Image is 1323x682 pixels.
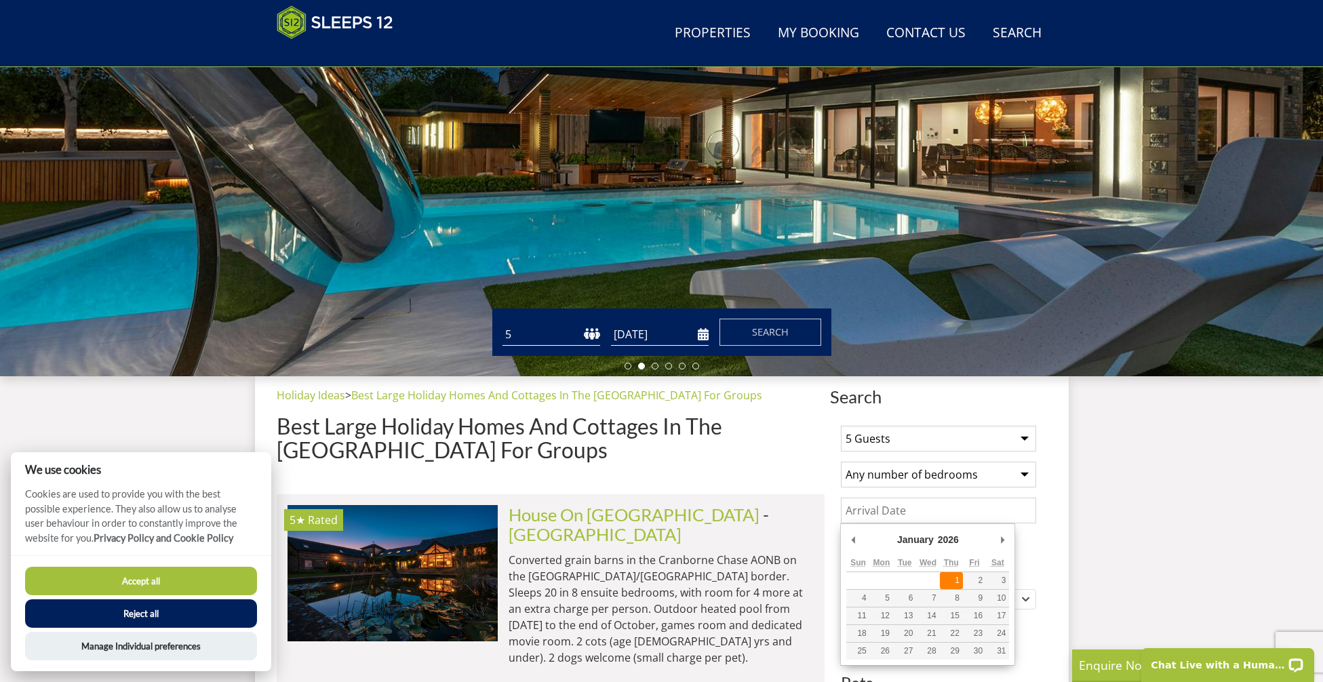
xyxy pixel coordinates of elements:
button: 24 [986,625,1009,642]
button: Previous Month [846,529,860,550]
button: 22 [940,625,963,642]
button: 23 [963,625,986,642]
abbr: Saturday [991,558,1004,567]
button: 21 [916,625,939,642]
a: Search [987,18,1047,49]
h2: We use cookies [11,463,271,476]
button: 6 [893,590,916,607]
span: - [509,504,769,544]
span: > [345,388,351,403]
a: Holiday Ideas [277,388,345,403]
button: Accept all [25,567,257,595]
input: Arrival Date [841,498,1036,523]
button: 17 [986,607,1009,624]
abbr: Sunday [850,558,866,567]
a: Privacy Policy and Cookie Policy [94,532,233,544]
button: 28 [916,643,939,660]
a: Properties [669,18,756,49]
button: 12 [870,607,893,624]
button: 16 [963,607,986,624]
abbr: Thursday [944,558,959,567]
h1: Best Large Holiday Homes And Cottages In The [GEOGRAPHIC_DATA] For Groups [277,414,825,462]
button: 8 [940,590,963,607]
button: 5 [870,590,893,607]
img: house-on-the-hill-large-holiday-home-accommodation-wiltshire-sleeps-16.original.jpg [288,505,498,641]
button: 27 [893,643,916,660]
button: 9 [963,590,986,607]
button: 1 [940,572,963,589]
button: 31 [986,643,1009,660]
button: 13 [893,607,916,624]
div: 2026 [936,529,961,550]
a: 5★ Rated [288,505,498,641]
button: Search [719,319,821,346]
iframe: Customer reviews powered by Trustpilot [270,47,412,59]
div: January [895,529,936,550]
button: 30 [963,643,986,660]
button: 20 [893,625,916,642]
button: Manage Individual preferences [25,632,257,660]
button: 11 [846,607,869,624]
button: Reject all [25,599,257,628]
button: 18 [846,625,869,642]
abbr: Wednesday [920,558,936,567]
a: House On [GEOGRAPHIC_DATA] [509,504,759,525]
button: 4 [846,590,869,607]
abbr: Friday [969,558,979,567]
button: 26 [870,643,893,660]
button: 14 [916,607,939,624]
button: 3 [986,572,1009,589]
abbr: Monday [873,558,890,567]
a: My Booking [772,18,865,49]
p: Enquire Now [1079,656,1282,674]
button: 25 [846,643,869,660]
input: Arrival Date [611,323,709,346]
button: 29 [940,643,963,660]
p: Cookies are used to provide you with the best possible experience. They also allow us to analyse ... [11,487,271,555]
button: 10 [986,590,1009,607]
button: 15 [940,607,963,624]
button: 19 [870,625,893,642]
img: Sleeps 12 [277,5,393,39]
button: 2 [963,572,986,589]
iframe: LiveChat chat widget [1132,639,1323,682]
span: House On The Hill has a 5 star rating under the Quality in Tourism Scheme [290,513,305,527]
button: Next Month [995,529,1009,550]
span: Search [752,325,789,338]
abbr: Tuesday [898,558,911,567]
span: Rated [308,513,338,527]
span: Search [830,387,1047,406]
a: Best Large Holiday Homes And Cottages In The [GEOGRAPHIC_DATA] For Groups [351,388,762,403]
a: [GEOGRAPHIC_DATA] [509,524,682,544]
a: Contact Us [881,18,971,49]
p: Converted grain barns in the Cranborne Chase AONB on the [GEOGRAPHIC_DATA]/[GEOGRAPHIC_DATA] bord... [509,552,814,666]
button: 7 [916,590,939,607]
